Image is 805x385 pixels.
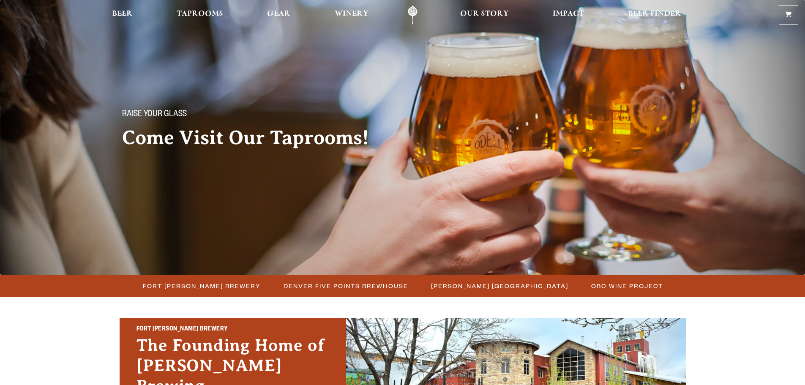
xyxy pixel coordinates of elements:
[431,280,568,292] span: [PERSON_NAME] [GEOGRAPHIC_DATA]
[547,5,589,25] a: Impact
[397,5,428,25] a: Odell Home
[143,280,261,292] span: Fort [PERSON_NAME] Brewery
[460,11,509,17] span: Our Story
[267,11,290,17] span: Gear
[171,5,229,25] a: Taprooms
[112,11,133,17] span: Beer
[177,11,223,17] span: Taprooms
[335,11,368,17] span: Winery
[455,5,514,25] a: Our Story
[136,324,329,335] h2: Fort [PERSON_NAME] Brewery
[622,5,687,25] a: Beer Finder
[586,280,667,292] a: OBC Wine Project
[278,280,412,292] a: Denver Five Points Brewhouse
[591,280,663,292] span: OBC Wine Project
[628,11,681,17] span: Beer Finder
[262,5,296,25] a: Gear
[553,11,584,17] span: Impact
[106,5,138,25] a: Beer
[426,280,573,292] a: [PERSON_NAME] [GEOGRAPHIC_DATA]
[329,5,374,25] a: Winery
[122,127,386,148] h2: Come Visit Our Taprooms!
[122,109,187,120] span: Raise your glass
[138,280,265,292] a: Fort [PERSON_NAME] Brewery
[284,280,408,292] span: Denver Five Points Brewhouse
